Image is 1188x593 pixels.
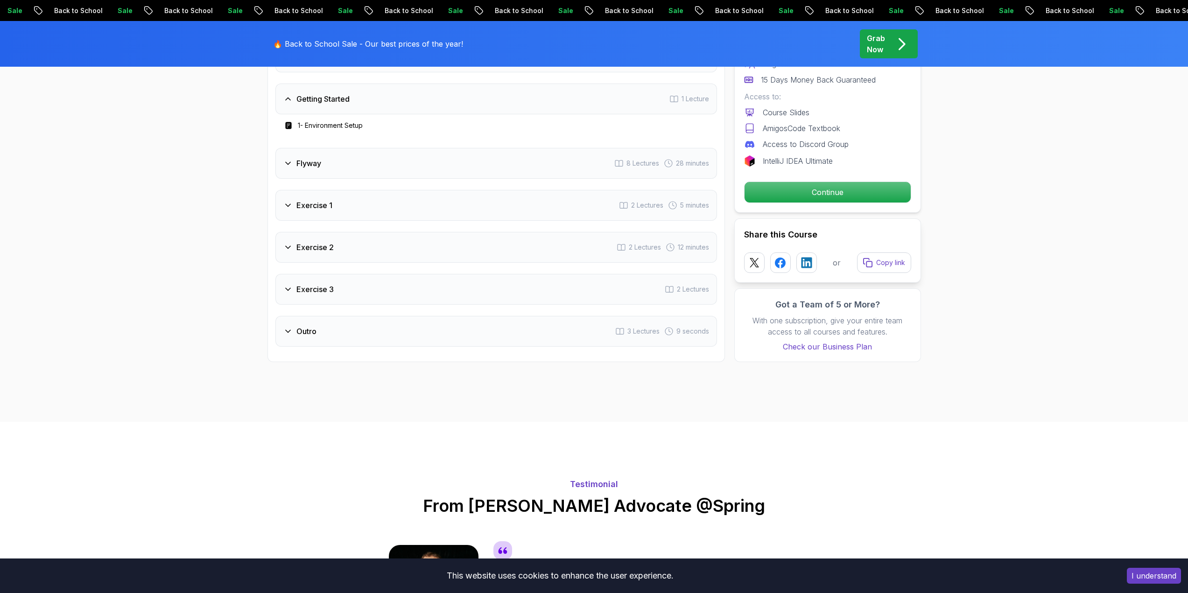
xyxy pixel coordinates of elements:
span: 12 minutes [678,243,709,252]
img: jetbrains logo [744,155,755,167]
p: Sale [551,6,581,15]
p: Grab Now [867,33,885,55]
p: Testimonial [389,478,800,491]
p: Back to School [1038,6,1102,15]
p: Sale [220,6,250,15]
p: Sale [881,6,911,15]
button: Exercise 22 Lectures 12 minutes [275,232,717,263]
button: Continue [744,181,911,203]
p: Course Slides [763,107,809,118]
button: Accept cookies [1127,568,1181,584]
button: Copy link [857,252,911,273]
span: 3 Lectures [627,327,660,336]
p: Back to School [377,6,441,15]
p: IntelliJ IDEA Ultimate [763,155,833,167]
p: With one subscription, give your entire team access to all courses and features. [744,315,911,337]
h3: Exercise 2 [296,242,334,253]
p: Back to School [157,6,220,15]
h3: Outro [296,326,316,337]
p: Sale [330,6,360,15]
h2: Share this Course [744,228,911,241]
span: 9 seconds [676,327,709,336]
p: Access to Discord Group [763,139,849,150]
p: 15 Days Money Back Guaranteed [761,74,876,85]
p: Sale [771,6,801,15]
p: Copy link [876,258,905,267]
span: 2 Lectures [631,201,663,210]
h3: Exercise 3 [296,284,334,295]
p: 🔥 Back to School Sale - Our best prices of the year! [273,38,463,49]
div: This website uses cookies to enhance the user experience. [7,565,1113,586]
p: Sale [110,6,140,15]
span: 2 Lectures [629,243,661,252]
p: Continue [745,182,911,202]
button: Flyway8 Lectures 28 minutes [275,148,717,179]
a: Check our Business Plan [744,341,911,352]
p: Access to: [744,91,911,102]
p: Back to School [818,6,881,15]
p: Back to School [47,6,110,15]
button: Getting Started1 Lecture [275,84,717,114]
p: or [833,257,841,268]
p: Sale [991,6,1021,15]
p: Back to School [267,6,330,15]
h3: Flyway [296,158,321,169]
span: 2 Lectures [677,285,709,294]
p: Back to School [708,6,771,15]
p: AmigosCode Textbook [763,123,840,134]
p: Back to School [928,6,991,15]
span: 5 minutes [680,201,709,210]
p: Back to School [487,6,551,15]
h3: Got a Team of 5 or More? [744,298,911,311]
p: Sale [1102,6,1132,15]
span: 8 Lectures [626,159,659,168]
p: Sale [441,6,471,15]
button: Exercise 12 Lectures 5 minutes [275,190,717,221]
p: Sale [661,6,691,15]
span: 28 minutes [676,159,709,168]
button: Exercise 32 Lectures [275,274,717,305]
button: Outro3 Lectures 9 seconds [275,316,717,347]
p: Back to School [598,6,661,15]
h3: Exercise 1 [296,200,332,211]
h3: Getting Started [296,93,350,105]
span: 1 Lecture [682,94,709,104]
h3: 1 - Environment Setup [298,121,363,130]
h2: From [PERSON_NAME] Advocate @Spring [389,496,800,515]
